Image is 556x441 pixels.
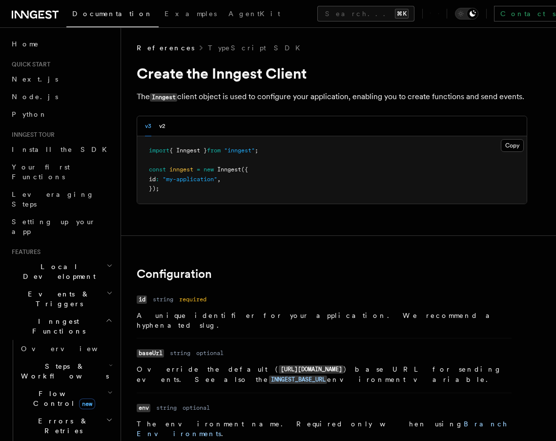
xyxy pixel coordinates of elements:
[207,147,221,154] span: from
[8,105,115,123] a: Python
[8,88,115,105] a: Node.js
[150,93,177,102] code: Inngest
[279,365,344,374] code: [URL][DOMAIN_NAME]
[17,416,106,436] span: Errors & Retries
[165,10,217,18] span: Examples
[228,10,280,18] span: AgentKit
[137,43,194,53] span: References
[223,3,286,26] a: AgentKit
[179,295,206,303] dd: required
[395,9,409,19] kbd: ⌘K
[217,176,221,183] span: ,
[217,166,241,173] span: Inngest
[197,166,200,173] span: =
[269,376,327,383] a: INNGEST_BASE_URL
[8,158,115,186] a: Your first Functions
[79,399,95,409] span: new
[8,131,55,139] span: Inngest tour
[17,412,115,440] button: Errors & Retries
[169,166,193,173] span: inngest
[204,166,214,173] span: new
[149,185,159,192] span: });
[12,93,58,101] span: Node.js
[149,147,169,154] span: import
[137,419,512,439] p: The environment name. Required only when using .
[8,70,115,88] a: Next.js
[269,376,327,384] code: INNGEST_BASE_URL
[137,295,147,304] code: id
[137,267,212,281] a: Configuration
[8,285,115,313] button: Events & Triggers
[8,258,115,285] button: Local Development
[8,61,50,68] span: Quick start
[8,248,41,256] span: Features
[72,10,153,18] span: Documentation
[159,116,165,136] button: v2
[12,190,94,208] span: Leveraging Steps
[66,3,159,27] a: Documentation
[241,166,248,173] span: ({
[156,404,177,412] dd: string
[8,213,115,240] a: Setting up your app
[137,90,527,104] p: The client object is used to configure your application, enabling you to create functions and sen...
[17,357,115,385] button: Steps & Workflows
[8,313,115,340] button: Inngest Functions
[196,349,224,357] dd: optional
[137,404,150,412] code: env
[8,262,106,281] span: Local Development
[317,6,414,21] button: Search...⌘K
[8,141,115,158] a: Install the SDK
[137,64,527,82] h1: Create the Inngest Client
[12,218,96,235] span: Setting up your app
[163,176,217,183] span: "my-application"
[8,289,106,309] span: Events & Triggers
[8,316,105,336] span: Inngest Functions
[137,420,508,438] a: Branch Environments
[455,8,478,20] button: Toggle dark mode
[8,186,115,213] a: Leveraging Steps
[149,166,166,173] span: const
[137,364,512,385] p: Override the default ( ) base URL for sending events. See also the environment variable.
[153,295,173,303] dd: string
[149,176,156,183] span: id
[137,311,512,330] p: A unique identifier for your application. We recommend a hyphenated slug.
[12,163,70,181] span: Your first Functions
[170,349,190,357] dd: string
[17,361,109,381] span: Steps & Workflows
[17,389,107,408] span: Flow Control
[183,404,210,412] dd: optional
[12,39,39,49] span: Home
[501,139,524,152] button: Copy
[12,146,113,153] span: Install the SDK
[21,345,122,353] span: Overview
[145,116,151,136] button: v3
[156,176,159,183] span: :
[208,43,306,53] a: TypeScript SDK
[255,147,258,154] span: ;
[12,110,47,118] span: Python
[17,385,115,412] button: Flow Controlnew
[17,340,115,357] a: Overview
[12,75,58,83] span: Next.js
[224,147,255,154] span: "inngest"
[8,35,115,53] a: Home
[159,3,223,26] a: Examples
[169,147,207,154] span: { Inngest }
[137,349,164,357] code: baseUrl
